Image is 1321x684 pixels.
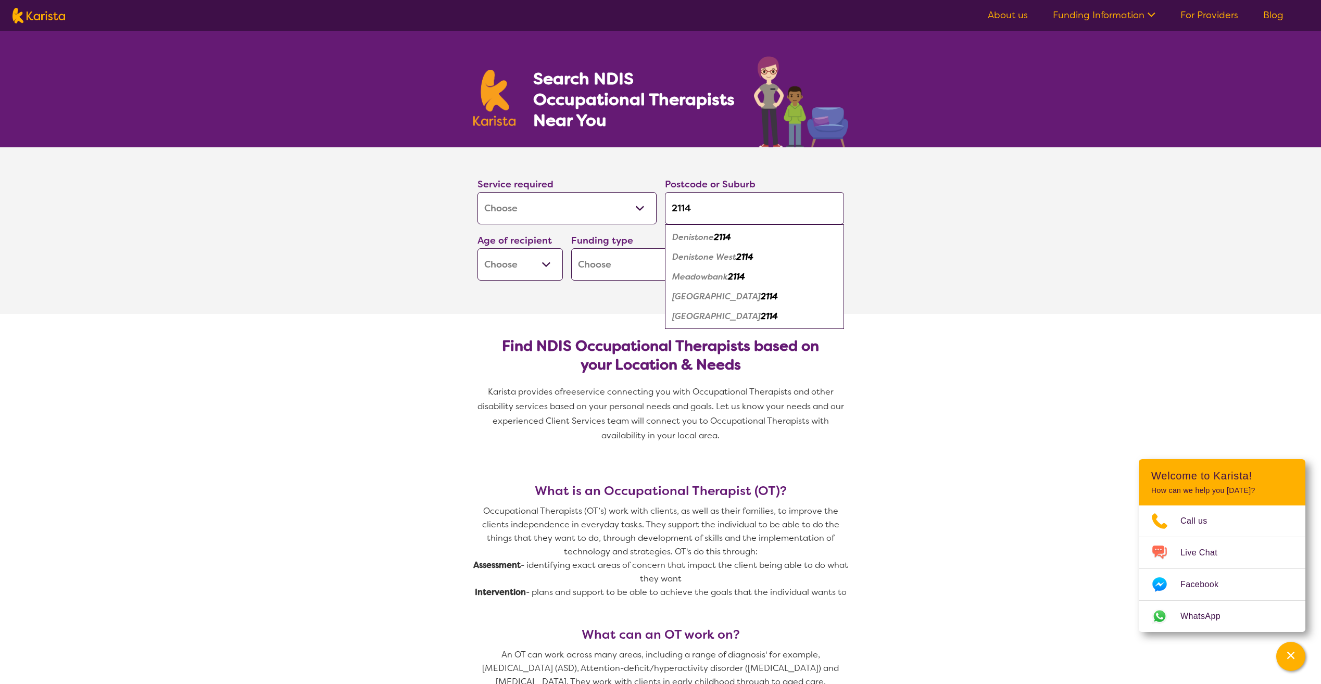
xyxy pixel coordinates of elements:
span: Karista provides a [488,386,560,397]
label: Age of recipient [477,234,552,247]
div: Denistone 2114 [670,227,839,247]
ul: Choose channel [1139,505,1305,632]
em: [GEOGRAPHIC_DATA] [672,311,761,322]
span: Live Chat [1180,545,1230,561]
div: Denistone West 2114 [670,247,839,267]
input: Type [665,192,844,224]
div: Meadowbank 2114 [670,267,839,287]
span: WhatsApp [1180,609,1233,624]
p: Occupational Therapists (OT’s) work with clients, as well as their families, to improve the clien... [473,504,848,559]
h3: What is an Occupational Therapist (OT)? [473,484,848,498]
p: - identifying exact areas of concern that impact the client being able to do what they want [473,559,848,586]
div: Channel Menu [1139,459,1305,632]
em: 2114 [761,291,778,302]
em: Denistone [672,232,714,243]
span: free [560,386,576,397]
img: Karista logo [12,8,65,23]
h1: Search NDIS Occupational Therapists Near You [533,68,736,131]
label: Service required [477,178,553,191]
em: Meadowbank [672,271,728,282]
em: 2114 [714,232,731,243]
em: Denistone West [672,251,736,262]
p: How can we help you [DATE]? [1151,486,1293,495]
h2: Find NDIS Occupational Therapists based on your Location & Needs [486,337,836,374]
h3: What can an OT work on? [473,627,848,642]
label: Funding type [571,234,633,247]
div: West Ryde 2114 [670,307,839,326]
a: Web link opens in a new tab. [1139,601,1305,632]
span: Call us [1180,513,1220,529]
a: For Providers [1180,9,1238,21]
a: Blog [1263,9,1284,21]
em: 2114 [728,271,745,282]
em: [GEOGRAPHIC_DATA] [672,291,761,302]
label: Postcode or Suburb [665,178,756,191]
em: 2114 [736,251,753,262]
strong: Intervention [475,587,526,598]
h2: Welcome to Karista! [1151,470,1293,482]
div: Melrose Park 2114 [670,287,839,307]
button: Channel Menu [1276,642,1305,671]
span: Facebook [1180,577,1231,592]
img: Karista logo [473,70,516,126]
span: service connecting you with Occupational Therapists and other disability services based on your p... [477,386,846,441]
em: 2114 [761,311,778,322]
a: Funding Information [1053,9,1155,21]
strong: Assessment [473,560,521,571]
p: - plans and support to be able to achieve the goals that the individual wants to [473,586,848,599]
img: occupational-therapy [754,56,848,147]
a: About us [988,9,1028,21]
